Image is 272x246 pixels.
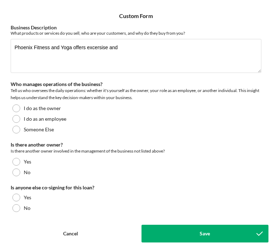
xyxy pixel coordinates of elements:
label: No [24,170,30,175]
div: Is there another owner involved in the management of the business not listed above? [11,148,261,155]
button: Save [141,225,269,242]
label: Yes [24,195,31,200]
button: Cancel [4,225,138,242]
div: Tell us who oversees the daily operations: whether it's yourself as the owner, your role as an em... [11,87,261,101]
textarea: Phoenix Fitness and Yoga offers excersise and [11,39,261,73]
div: Save [200,225,210,242]
div: Is anyone else co-signing for this loan? [11,185,261,190]
div: Is there another owner? [11,142,261,148]
label: Business Description [11,24,57,30]
div: What products or services do you sell, who are your customers, and why do they buy from you? [11,30,261,36]
label: No [24,205,30,211]
div: Who manages operations of the business? [11,81,261,87]
label: Someone Else [24,127,54,132]
label: I do as the owner [24,105,61,111]
label: I do as an employee [24,116,66,122]
div: Cancel [63,225,78,242]
label: Yes [24,159,31,165]
h6: Custom Form [119,13,153,19]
